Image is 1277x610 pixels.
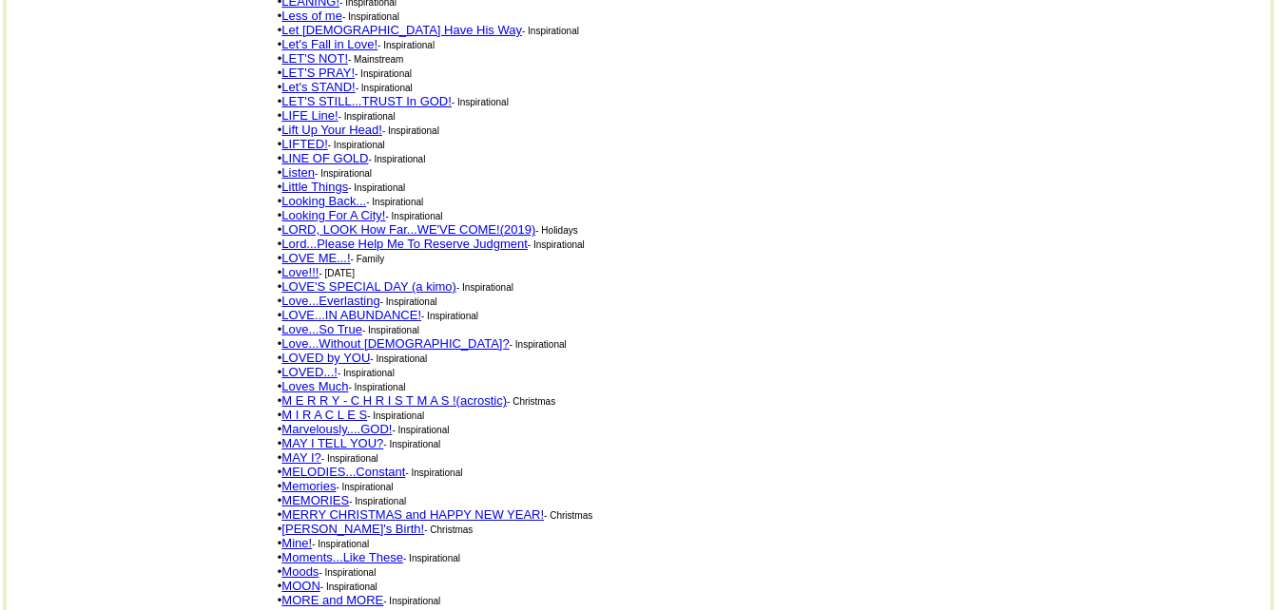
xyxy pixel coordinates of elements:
[281,408,367,422] a: M I R A C L E S
[278,379,349,393] font: •
[278,222,535,237] font: •
[278,322,362,336] font: •
[281,579,319,593] a: MOON
[278,137,328,151] font: •
[312,539,369,549] font: - Inspirational
[281,208,385,222] a: Looking For A City!
[348,182,405,193] font: - Inspirational
[535,225,577,236] font: - Holidays
[278,507,544,522] font: •
[281,251,350,265] a: LOVE ME...!
[544,510,592,521] font: - Christmas
[336,482,393,492] font: - Inspirational
[278,493,349,507] font: •
[528,239,585,250] font: - Inspirational
[278,51,348,66] font: •
[382,125,439,136] font: - Inspirational
[281,493,349,507] a: MEMORIES
[351,254,385,264] font: - Family
[281,137,327,151] a: LIFTED!
[281,465,405,479] a: MELODIES...Constant
[385,211,442,221] font: - Inspirational
[281,165,315,180] a: Listen
[281,9,342,23] a: Less of me
[278,108,339,123] font: •
[281,322,362,336] a: Love...So True
[281,265,319,279] a: Love!!!
[278,66,355,80] font: •
[281,593,383,607] a: MORE and MORE
[278,450,321,465] font: •
[320,581,377,592] font: - Inspirational
[278,80,356,94] font: •
[315,168,372,179] font: - Inspirational
[405,467,462,478] font: - Inspirational
[278,165,315,180] font: •
[278,593,383,607] font: •
[281,536,312,550] a: Mine!
[278,237,528,251] font: •
[281,564,319,579] a: Moods
[319,567,376,578] font: - Inspirational
[281,94,452,108] a: LET'S STILL...TRUST In GOD!
[278,251,351,265] font: •
[281,123,382,137] a: Lift Up Your Head!
[348,382,405,392] font: - Inspirational
[278,479,337,493] font: •
[362,325,419,335] font: - Inspirational
[278,123,382,137] font: •
[368,154,425,164] font: - Inspirational
[278,151,369,165] font: •
[281,336,509,351] a: Love...Without [DEMOGRAPHIC_DATA]?
[356,83,413,93] font: - Inspirational
[278,564,319,579] font: •
[278,550,403,564] font: •
[278,194,366,208] font: •
[281,379,348,393] a: Loves Much
[281,151,368,165] a: LINE OF GOLD
[328,140,385,150] font: - Inspirational
[278,265,319,279] font: •
[281,550,403,564] a: Moments...Like These
[278,208,386,222] font: •
[281,23,522,37] a: Let [DEMOGRAPHIC_DATA] Have His Way
[278,522,424,536] font: •
[355,68,412,79] font: - Inspirational
[338,368,395,378] font: - Inspirational
[366,197,423,207] font: - Inspirational
[278,294,380,308] font: •
[319,268,355,278] font: - [DATE]
[281,422,392,436] a: Marvelously....GOD!
[281,37,377,51] a: Let's Fall in Love!
[281,294,379,308] a: Love...Everlasting
[278,408,367,422] font: •
[522,26,579,36] font: - Inspirational
[281,365,338,379] a: LOVED...!
[348,54,403,65] font: - Mainstream
[349,496,406,506] font: - Inspirational
[281,180,348,194] a: Little Things
[278,180,348,194] font: •
[403,553,460,563] font: - Inspirational
[281,507,544,522] a: MERRY CHRISTMAS and HAPPY NEW YEAR!
[281,308,421,322] a: LOVE...IN ABUNDANCE!
[281,479,336,493] a: Memories
[278,365,338,379] font: •
[278,94,452,108] font: •
[367,410,424,421] font: - Inspirational
[281,222,535,237] a: LORD, LOOK How Far...WE'VE COME!(2019)
[278,351,371,365] font: •
[342,11,399,22] font: - Inspirational
[510,339,567,350] font: - Inspirational
[278,536,312,550] font: •
[278,579,320,593] font: •
[281,393,507,408] a: M E R R Y - C H R I S T M A S !(acrostic)
[278,279,456,294] font: •
[278,422,393,436] font: •
[281,66,355,80] a: LET'S PRAY!
[278,23,522,37] font: •
[278,393,507,408] font: •
[281,436,383,450] a: MAY I TELL YOU?
[424,524,473,535] font: - Christmas
[370,353,427,364] font: - Inspirational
